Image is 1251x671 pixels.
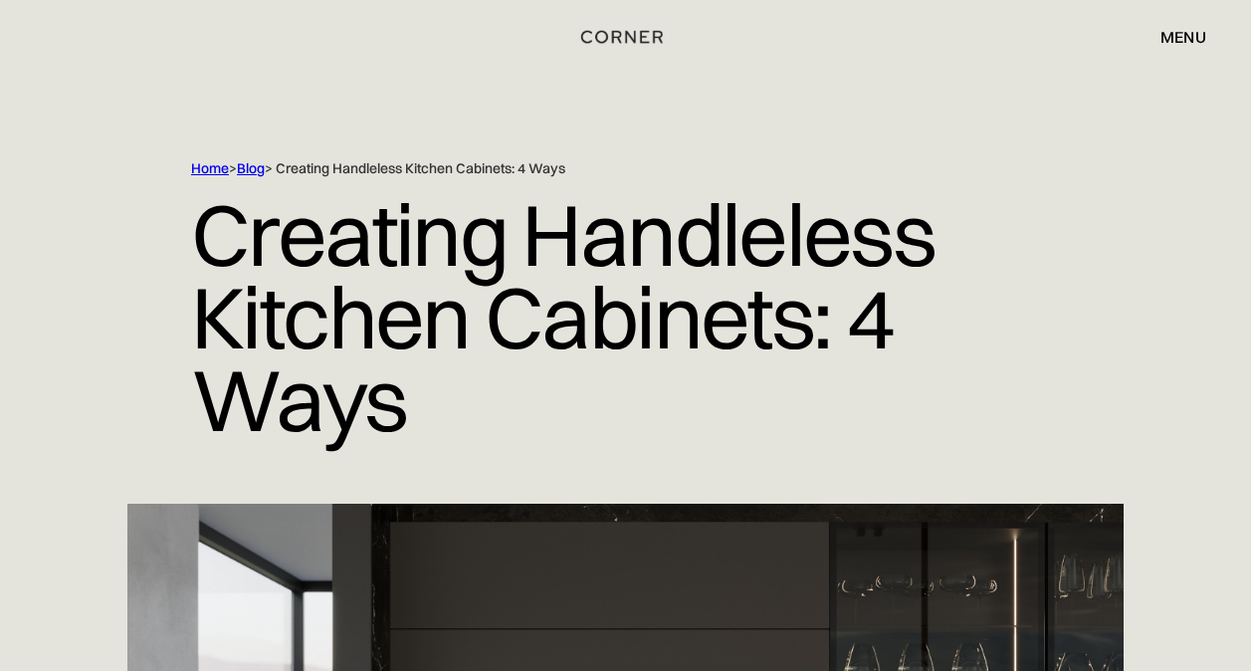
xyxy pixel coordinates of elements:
[191,159,229,177] a: Home
[237,159,265,177] a: Blog
[1141,20,1206,54] div: menu
[1160,29,1206,45] div: menu
[191,159,1060,178] div: > > Creating Handleless Kitchen Cabinets: 4 Ways
[575,24,676,50] a: home
[191,178,1060,456] h1: Creating Handleless Kitchen Cabinets: 4 Ways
